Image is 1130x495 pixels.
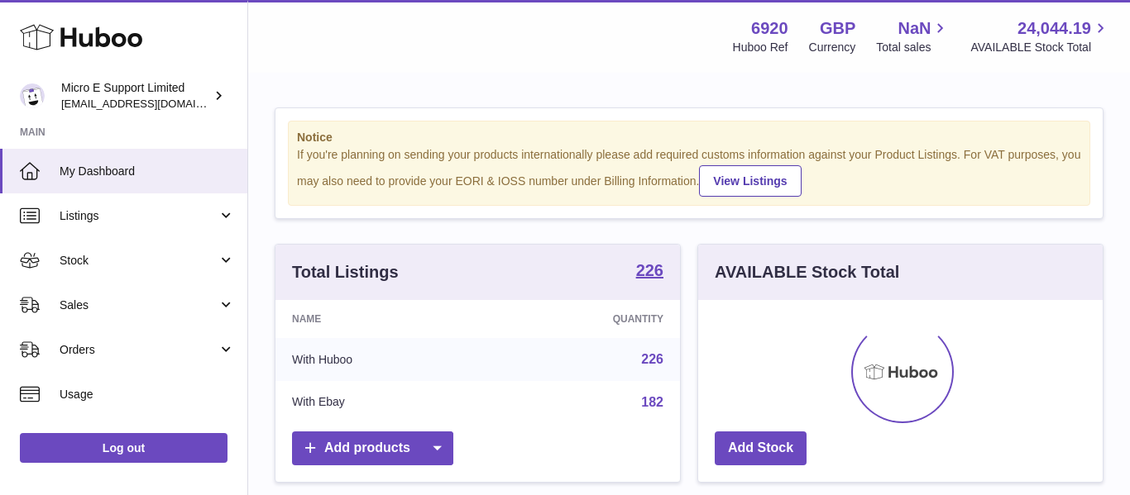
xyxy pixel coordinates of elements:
span: NaN [898,17,931,40]
a: NaN Total sales [876,17,950,55]
td: With Huboo [275,338,489,381]
h3: AVAILABLE Stock Total [715,261,899,283]
a: Add products [292,431,453,465]
div: Micro E Support Limited [61,80,210,112]
span: Total sales [876,40,950,55]
td: With Ebay [275,381,489,424]
span: 24,044.19 [1017,17,1091,40]
th: Quantity [489,300,680,338]
span: My Dashboard [60,164,235,179]
span: Stock [60,253,218,269]
a: Add Stock [715,431,807,465]
strong: Notice [297,130,1081,145]
span: Orders [60,342,218,358]
div: Currency [809,40,856,55]
span: Sales [60,297,218,313]
a: Log out [20,433,227,463]
a: 182 [641,395,663,409]
img: contact@micropcsupport.com [20,83,45,108]
a: View Listings [699,165,801,197]
h3: Total Listings [292,261,399,283]
div: Huboo Ref [733,40,788,55]
span: Listings [60,208,218,224]
a: 24,044.19 AVAILABLE Stock Total [970,17,1110,55]
a: 226 [636,262,663,282]
th: Name [275,300,489,338]
strong: 6920 [751,17,788,40]
strong: GBP [820,17,855,40]
span: AVAILABLE Stock Total [970,40,1110,55]
div: If you're planning on sending your products internationally please add required customs informati... [297,147,1081,197]
a: 226 [641,352,663,366]
span: [EMAIL_ADDRESS][DOMAIN_NAME] [61,97,243,110]
span: Usage [60,387,235,402]
strong: 226 [636,262,663,278]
